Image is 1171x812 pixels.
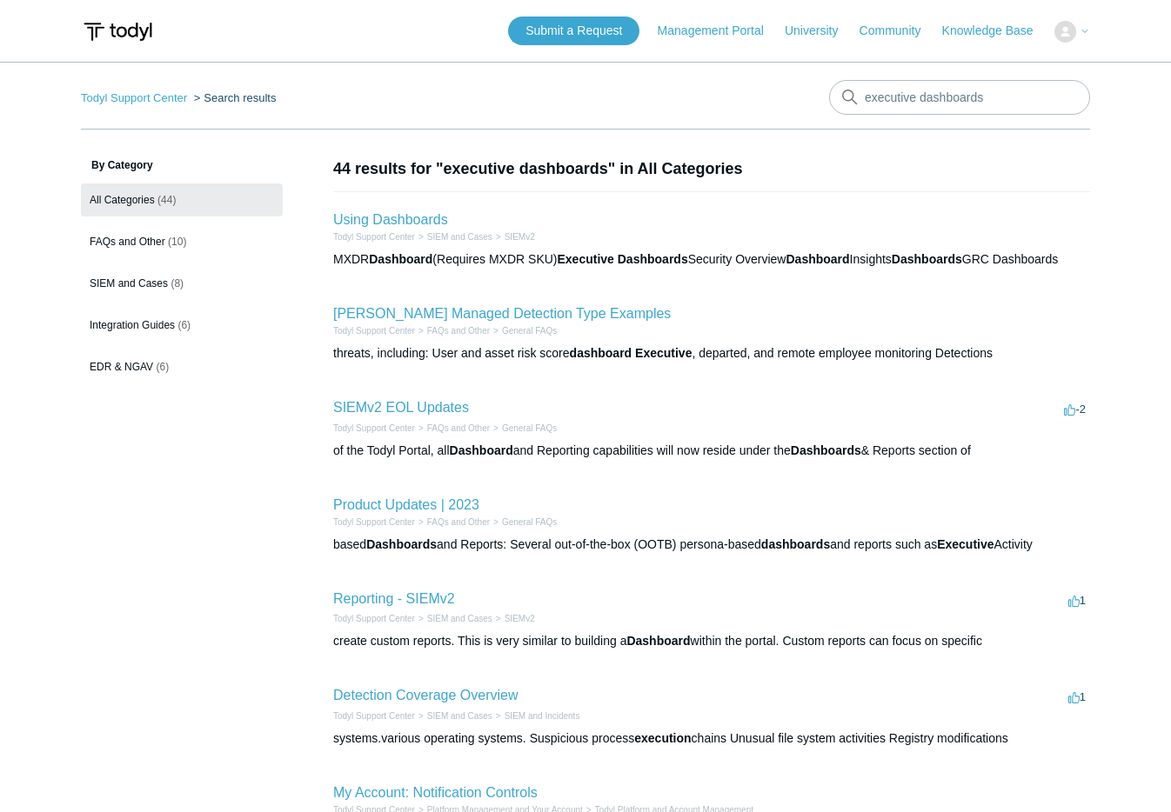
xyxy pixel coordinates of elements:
[791,443,861,457] em: Dashboards
[415,230,492,243] li: SIEM and Cases
[502,326,557,336] a: General FAQs
[942,22,1051,40] a: Knowledge Base
[333,497,479,512] a: Product Updates | 2023
[427,711,492,721] a: SIEM and Cases
[156,361,169,373] span: (6)
[508,17,639,45] a: Submit a Request
[333,591,455,606] a: Reporting - SIEMv2
[81,267,283,300] a: SIEM and Cases (8)
[490,516,557,529] li: General FAQs
[415,612,492,625] li: SIEM and Cases
[333,536,1090,554] div: based and Reports: Several out-of-the-box (OOTB) persona-based and reports such as Activity
[505,232,535,242] a: SIEMv2
[81,350,283,383] a: EDR & NGAV (6)
[333,422,415,435] li: Todyl Support Center
[427,517,490,527] a: FAQs and Other
[937,537,994,551] em: Executive
[892,252,962,266] em: Dashboards
[505,614,535,623] a: SIEMv2
[415,516,490,529] li: FAQs and Other
[90,361,153,373] span: EDR & NGAV
[333,709,415,722] li: Todyl Support Center
[333,306,671,321] a: [PERSON_NAME] Managed Detection Type Examples
[90,236,165,248] span: FAQs and Other
[415,709,492,722] li: SIEM and Cases
[90,194,155,206] span: All Categories
[427,232,492,242] a: SIEM and Cases
[786,252,849,266] em: Dashboard
[829,80,1090,115] input: Search
[1068,594,1086,607] span: 1
[502,423,557,433] a: General FAQs
[785,22,855,40] a: University
[1064,403,1086,416] span: -2
[333,688,519,702] a: Detection Coverage Overview
[333,400,469,415] a: SIEMv2 EOL Updates
[157,194,176,206] span: (44)
[490,422,557,435] li: General FAQs
[427,326,490,336] a: FAQs and Other
[333,517,415,527] a: Todyl Support Center
[450,443,513,457] em: Dashboard
[570,346,632,360] em: dashboard
[171,277,184,290] span: (8)
[558,252,688,266] em: Executive Dashboards
[90,319,175,331] span: Integration Guides
[333,250,1090,269] div: MXDR (Requires MXDR SKU) Security Overview Insights GRC Dashboards
[333,711,415,721] a: Todyl Support Center
[333,344,1090,363] div: threats, including: User and asset risk score , departed, and remote employee monitoring Detections
[90,277,168,290] span: SIEM and Cases
[333,632,1090,650] div: create custom reports. This is very similar to building a within the portal. Custom reports can f...
[626,634,690,648] em: Dashboard
[333,157,1090,181] h1: 44 results for "executive dashboards" in All Categories
[658,22,781,40] a: Management Portal
[860,22,939,40] a: Community
[502,517,557,527] a: General FAQs
[191,91,277,104] li: Search results
[177,319,191,331] span: (6)
[427,614,492,623] a: SIEM and Cases
[369,252,432,266] em: Dashboard
[333,212,448,227] a: Using Dashboards
[492,230,535,243] li: SIEMv2
[333,729,1090,748] div: systems.various operating systems. Suspicious process chains Unusual file system activities Regis...
[490,324,557,337] li: General FAQs
[333,232,415,242] a: Todyl Support Center
[81,225,283,258] a: FAQs and Other (10)
[333,230,415,243] li: Todyl Support Center
[366,537,437,551] em: Dashboards
[81,183,283,216] a: All Categories (44)
[81,309,283,342] a: Integration Guides (6)
[333,326,415,336] a: Todyl Support Center
[333,516,415,529] li: Todyl Support Center
[333,614,415,623] a: Todyl Support Center
[333,612,415,625] li: Todyl Support Center
[427,423,490,433] a: FAQs and Other
[81,157,283,173] h3: By Category
[492,709,580,722] li: SIEM and Incidents
[81,91,191,104] li: Todyl Support Center
[333,785,538,800] a: My Account: Notification Controls
[634,731,691,745] em: execution
[1068,690,1086,703] span: 1
[492,612,535,625] li: SIEMv2
[761,537,830,551] em: dashboards
[81,91,187,104] a: Todyl Support Center
[505,711,580,721] a: SIEM and Incidents
[333,324,415,337] li: Todyl Support Center
[415,324,490,337] li: FAQs and Other
[333,442,1090,460] div: of the Todyl Portal, all and Reporting capabilities will now reside under the & Reports section of
[333,423,415,433] a: Todyl Support Center
[635,346,692,360] em: Executive
[415,422,490,435] li: FAQs and Other
[81,16,155,48] img: Todyl Support Center Help Center home page
[168,236,186,248] span: (10)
